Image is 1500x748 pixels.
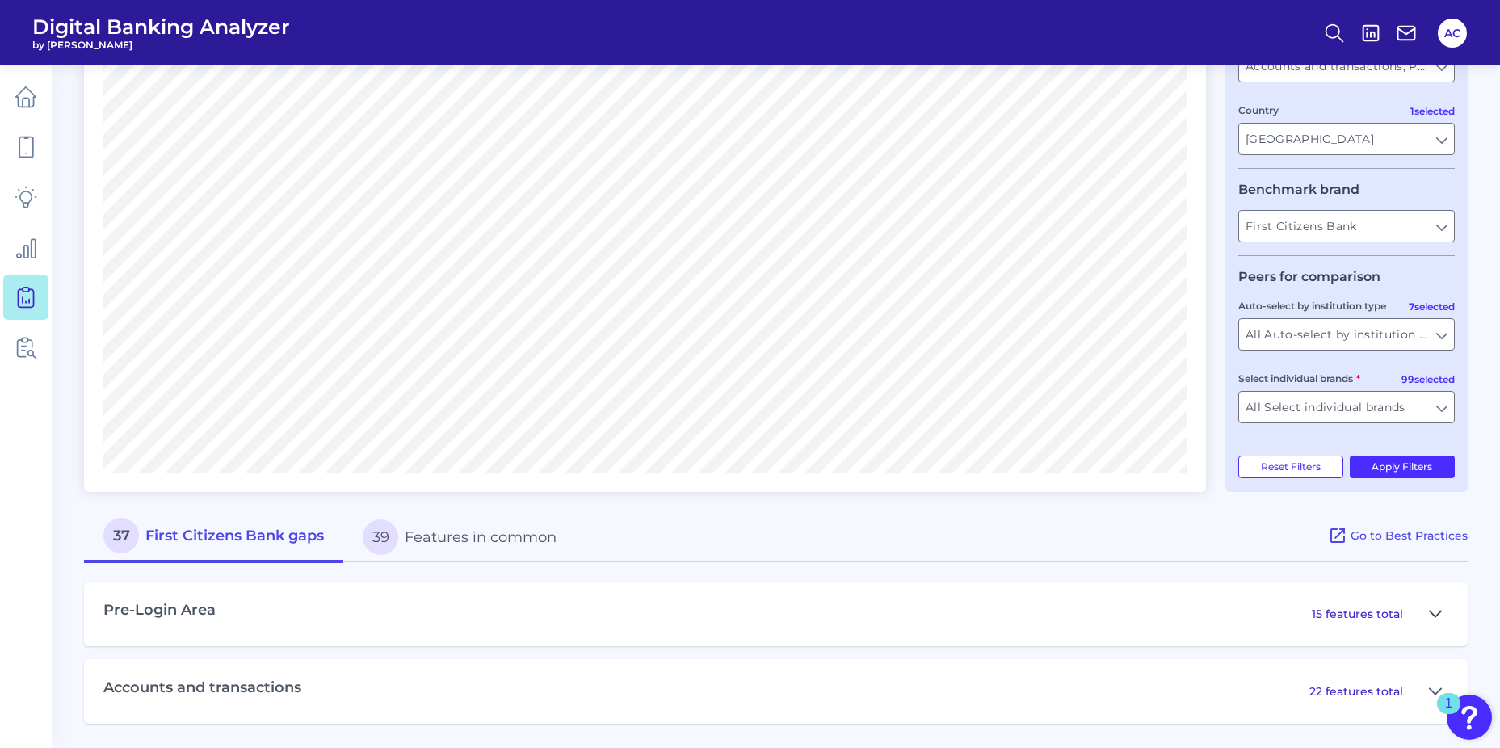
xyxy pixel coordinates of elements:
[1309,684,1403,699] p: 22 features total
[1238,104,1279,116] label: Country
[32,15,290,39] span: Digital Banking Analyzer
[1238,300,1386,312] label: Auto-select by institution type
[1445,704,1452,725] div: 1
[1312,607,1403,621] p: 15 features total
[1238,456,1343,478] button: Reset Filters
[84,511,343,563] button: 37First Citizens Bank gaps
[1328,511,1468,562] a: Go to Best Practices
[1238,372,1360,385] label: Select individual brands
[1351,528,1468,543] span: Go to Best Practices
[343,511,576,563] button: 39Features in common
[103,602,216,620] h3: Pre-Login Area
[103,679,301,697] h3: Accounts and transactions
[1438,19,1467,48] button: AC
[1238,182,1359,197] legend: Benchmark brand
[103,518,139,553] span: 37
[1350,456,1456,478] button: Apply Filters
[1447,695,1492,740] button: Open Resource Center, 1 new notification
[363,519,398,555] span: 39
[32,39,290,51] span: by [PERSON_NAME]
[1238,269,1380,284] legend: Peers for comparison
